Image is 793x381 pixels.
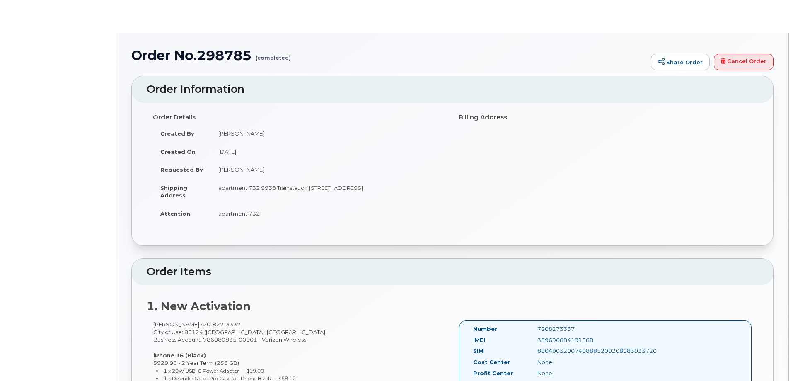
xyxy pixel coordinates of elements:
a: Cancel Order [714,54,774,70]
small: (completed) [256,48,291,61]
td: apartment 732 9938 Trainstation [STREET_ADDRESS] [211,179,446,204]
label: Profit Center [473,369,513,377]
td: [PERSON_NAME] [211,124,446,143]
td: [DATE] [211,143,446,161]
small: 1 x 20W USB-C Power Adapter — $19.00 [164,368,264,374]
strong: Created By [160,130,194,137]
strong: Requested By [160,166,203,173]
h4: Order Details [153,114,446,121]
strong: Created On [160,148,196,155]
td: apartment 732 [211,204,446,223]
label: Number [473,325,497,333]
a: Share Order [651,54,710,70]
div: None [531,369,621,377]
h1: Order No.298785 [131,48,647,63]
div: 89049032007408885200208083933720 [531,347,621,355]
strong: Shipping Address [160,184,187,199]
span: 3337 [224,321,241,328]
div: 359696884191588 [531,336,621,344]
h4: Billing Address [459,114,752,121]
td: [PERSON_NAME] [211,160,446,179]
strong: Attention [160,210,190,217]
h2: Order Items [147,266,758,278]
label: SIM [473,347,484,355]
label: Cost Center [473,358,510,366]
span: 827 [210,321,224,328]
div: 7208273337 [531,325,621,333]
div: None [531,358,621,366]
label: IMEI [473,336,485,344]
strong: 1. New Activation [147,299,251,313]
span: 720 [199,321,241,328]
strong: iPhone 16 (Black) [153,352,206,359]
h2: Order Information [147,84,758,95]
